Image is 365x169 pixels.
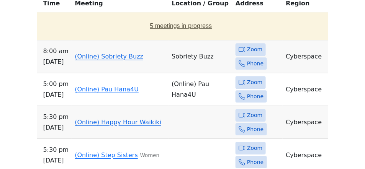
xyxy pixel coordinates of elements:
[75,151,138,159] a: (Online) Step Sisters
[43,79,69,89] span: 5:00 PM
[43,122,69,133] span: [DATE]
[75,119,161,126] a: (Online) Happy Hour Waikiki
[283,40,328,73] td: Cyberspace
[43,46,69,57] span: 8:00 AM
[247,92,264,101] span: Phone
[140,153,159,158] small: Women
[169,40,232,73] td: Sobriety Buzz
[247,45,262,54] span: Zoom
[247,59,264,68] span: Phone
[43,112,69,122] span: 5:30 PM
[247,78,262,87] span: Zoom
[247,158,264,167] span: Phone
[75,53,143,60] a: (Online) Sobriety Buzz
[283,106,328,139] td: Cyberspace
[43,57,69,67] span: [DATE]
[40,15,322,37] button: 5 meetings in progress
[43,89,69,100] span: [DATE]
[247,110,262,120] span: Zoom
[75,86,139,93] a: (Online) Pau Hana4U
[169,73,232,106] td: (Online) Pau Hana4U
[43,145,69,155] span: 5:30 PM
[283,73,328,106] td: Cyberspace
[247,125,264,134] span: Phone
[247,143,262,153] span: Zoom
[43,155,69,166] span: [DATE]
